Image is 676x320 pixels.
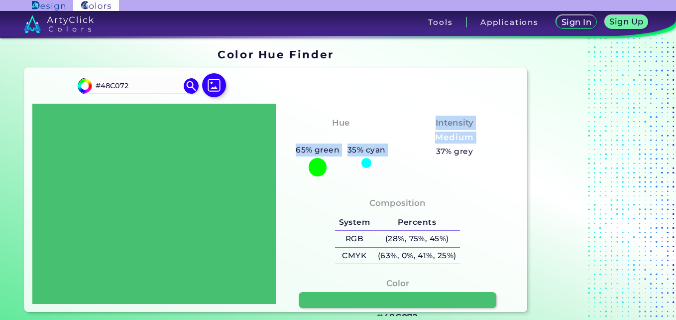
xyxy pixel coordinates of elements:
[335,214,374,231] h5: System
[335,231,374,247] h5: RGB
[557,15,596,29] a: Sign In
[606,15,647,29] a: Sign Up
[610,18,643,26] h5: Sign Up
[24,15,94,33] img: logo_artyclick_colors_white.svg
[292,144,343,157] h5: 65% green
[374,248,460,264] h5: (63%, 0%, 41%, 25%)
[369,196,426,210] h4: Composition
[32,1,65,10] img: ArtyClick Design logo
[531,45,656,316] iframe: Advertisement
[428,18,452,26] h3: Tools
[202,73,226,97] img: icon picture
[305,132,377,144] h3: Tealish Green
[374,231,460,247] h5: (28%, 75%, 45%)
[92,79,184,93] input: type color..
[218,47,334,62] h1: Color Hue Finder
[332,116,349,130] h4: Hue
[436,145,473,158] h5: 37% grey
[343,144,389,157] h5: 35% cyan
[386,276,409,291] h4: Color
[374,214,460,231] h5: Percents
[436,116,473,130] h4: Intensity
[431,132,478,144] h3: Medium
[562,18,590,26] h5: Sign In
[335,248,374,264] h5: CMYK
[480,18,539,26] h3: Applications
[184,78,199,93] img: icon search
